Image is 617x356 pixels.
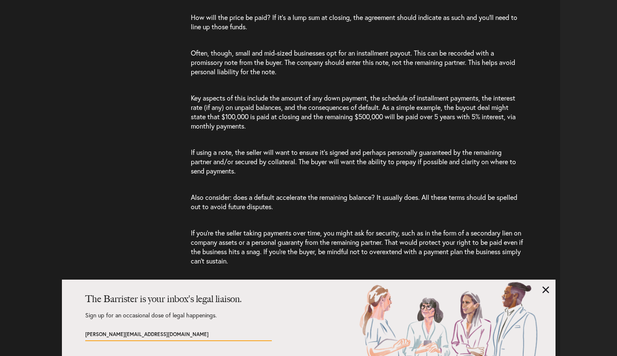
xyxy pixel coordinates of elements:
[191,48,515,76] span: Often, though, small and mid-sized businesses opt for an installment payout. This can be recorded...
[85,327,225,341] input: Email Address
[85,293,242,305] strong: The Barrister is your inbox's legal liaison.
[85,312,272,327] p: Sign up for an occasional dose of legal happenings.
[191,193,517,211] span: Also consider: does a default accelerate the remaining balance? It usually does. All these terms ...
[191,228,523,265] span: If you’re the seller taking payments over time, you might ask for security, such as in the form o...
[191,93,516,130] span: Key aspects of this include the amount of any down payment, the schedule of installment payments,...
[191,148,516,175] span: If using a note, the seller will want to ensure it’s signed and perhaps personally guaranteed by ...
[191,13,517,31] span: How will the price be paid? If it’s a lump sum at closing, the agreement should indicate as such ...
